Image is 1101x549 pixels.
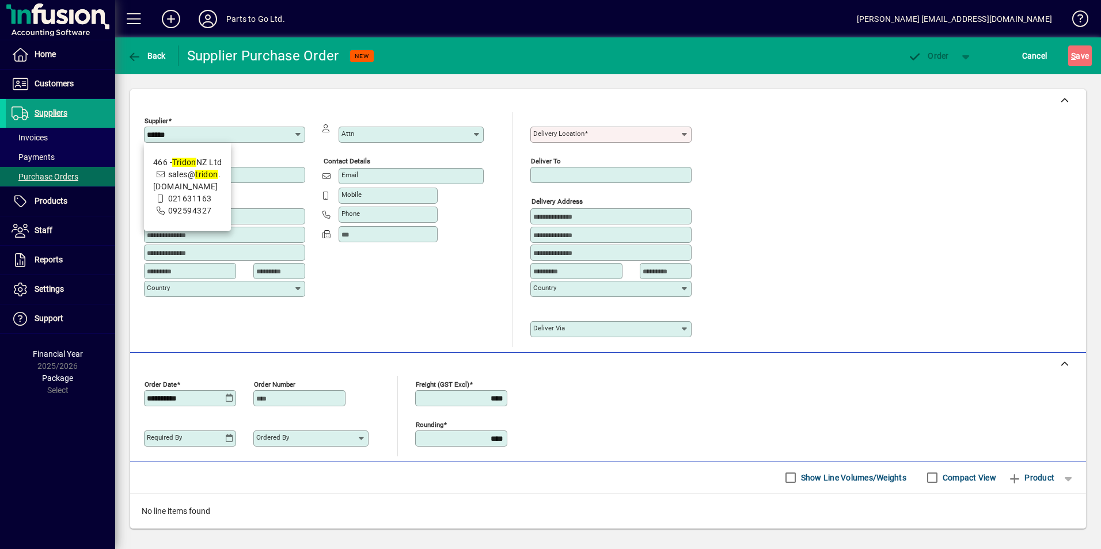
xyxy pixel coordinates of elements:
[130,494,1086,529] div: No line items found
[902,45,955,66] button: Order
[124,45,169,66] button: Back
[799,472,906,483] label: Show Line Volumes/Weights
[416,420,443,428] mat-label: Rounding
[115,45,179,66] app-page-header-button: Back
[35,196,67,205] span: Products
[341,171,358,179] mat-label: Email
[857,10,1052,28] div: [PERSON_NAME] [EMAIL_ADDRESS][DOMAIN_NAME]
[153,9,189,29] button: Add
[6,246,115,274] a: Reports
[533,324,565,332] mat-label: Deliver via
[6,147,115,167] a: Payments
[1068,45,1092,66] button: Save
[908,51,949,60] span: Order
[12,152,55,162] span: Payments
[187,47,339,65] div: Supplier Purchase Order
[6,128,115,147] a: Invoices
[533,129,584,138] mat-label: Delivery Location
[35,255,63,264] span: Reports
[533,284,556,292] mat-label: Country
[153,170,221,191] span: sales@ .[DOMAIN_NAME]
[35,49,56,59] span: Home
[341,190,362,199] mat-label: Mobile
[35,284,64,293] span: Settings
[35,314,63,323] span: Support
[1071,47,1089,65] span: ave
[153,157,222,169] div: 466 - NZ Ltd
[144,147,231,226] mat-option: 466 - Tridon NZ Ltd
[940,472,996,483] label: Compact View
[145,380,177,388] mat-label: Order date
[6,70,115,98] a: Customers
[35,226,52,235] span: Staff
[1022,47,1047,65] span: Cancel
[6,187,115,216] a: Products
[127,51,166,60] span: Back
[12,172,78,181] span: Purchase Orders
[147,433,182,441] mat-label: Required by
[168,206,212,215] span: 092594327
[189,9,226,29] button: Profile
[341,209,360,218] mat-label: Phone
[168,194,212,203] span: 021631163
[6,275,115,304] a: Settings
[341,129,354,138] mat-label: Attn
[33,349,83,359] span: Financial Year
[226,10,285,28] div: Parts to Go Ltd.
[6,216,115,245] a: Staff
[195,170,218,179] em: tridon
[256,433,289,441] mat-label: Ordered by
[531,157,561,165] mat-label: Deliver To
[145,117,168,125] mat-label: Supplier
[35,108,67,117] span: Suppliers
[35,79,74,88] span: Customers
[6,40,115,69] a: Home
[12,133,48,142] span: Invoices
[6,304,115,333] a: Support
[6,167,115,186] a: Purchase Orders
[355,52,369,60] span: NEW
[1019,45,1050,66] button: Cancel
[254,380,295,388] mat-label: Order number
[1064,2,1087,40] a: Knowledge Base
[172,158,196,167] em: Tridon
[147,284,170,292] mat-label: Country
[1071,51,1076,60] span: S
[416,380,469,388] mat-label: Freight (GST excl)
[42,373,73,383] span: Package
